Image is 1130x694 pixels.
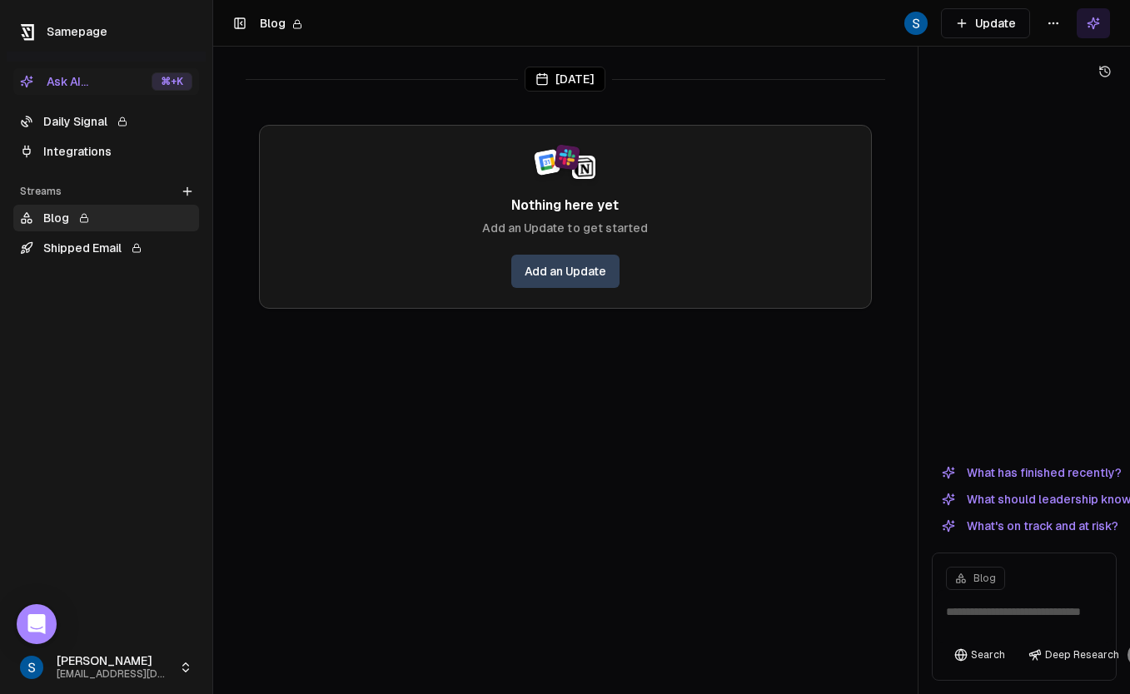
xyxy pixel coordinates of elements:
span: [EMAIL_ADDRESS][DOMAIN_NAME] [57,668,172,681]
img: Slack [554,144,580,171]
a: Blog [13,205,199,231]
div: Open Intercom Messenger [17,604,57,644]
button: [PERSON_NAME][EMAIL_ADDRESS][DOMAIN_NAME] [13,647,199,687]
img: _image [20,656,43,679]
span: [PERSON_NAME] [57,654,172,669]
div: Streams [13,178,199,205]
div: [DATE] [525,67,605,92]
span: Nothing here yet [511,196,619,216]
span: Add an Update to get started [482,220,648,238]
a: Daily Signal [13,108,199,135]
span: Blog [973,572,996,585]
button: Update [941,8,1030,38]
div: Ask AI... [20,73,88,90]
img: _image [904,12,928,35]
div: ⌘ +K [152,72,192,91]
button: Search [946,643,1013,667]
span: Blog [260,17,286,30]
img: Google Calendar [534,149,561,176]
a: Shipped Email [13,235,199,261]
button: What's on track and at risk? [932,516,1128,536]
a: Integrations [13,138,199,165]
button: Ask AI...⌘+K [13,68,199,95]
button: Deep Research [1020,643,1128,667]
img: Notion [572,156,595,179]
a: Add an Update [511,255,620,288]
span: Samepage [47,25,107,38]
